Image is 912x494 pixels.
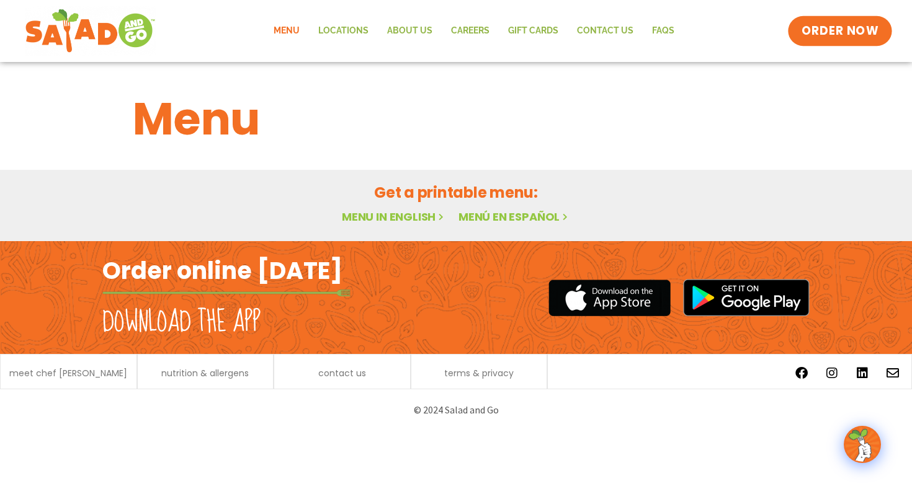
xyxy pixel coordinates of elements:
[444,369,514,377] a: terms & privacy
[109,402,803,418] p: © 2024 Salad and Go
[133,86,779,152] h1: Menu
[342,209,446,224] a: Menu in English
[499,17,568,45] a: GIFT CARDS
[161,369,249,377] a: nutrition & allergens
[102,289,351,296] img: fork
[9,369,127,377] a: meet chef [PERSON_NAME]
[568,17,643,45] a: Contact Us
[802,23,878,39] span: ORDER NOW
[378,17,442,45] a: About Us
[102,255,342,286] h2: Order online [DATE]
[458,209,570,224] a: Menú en español
[845,427,880,462] img: wpChatIcon
[102,305,261,340] h2: Download the app
[25,6,156,56] img: new-SAG-logo-768×292
[548,278,671,318] img: appstore
[309,17,378,45] a: Locations
[133,182,779,203] h2: Get a printable menu:
[264,17,309,45] a: Menu
[318,369,366,377] a: contact us
[264,17,684,45] nav: Menu
[788,16,892,46] a: ORDER NOW
[683,279,810,316] img: google_play
[643,17,684,45] a: FAQs
[442,17,499,45] a: Careers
